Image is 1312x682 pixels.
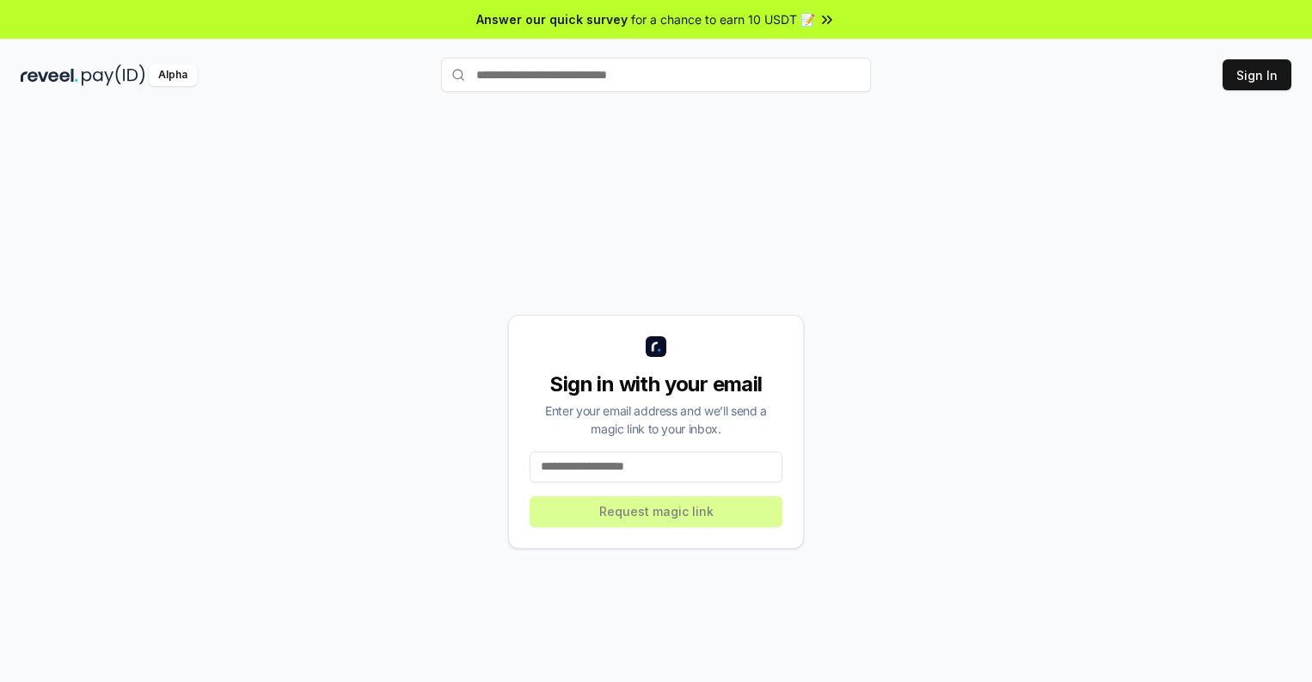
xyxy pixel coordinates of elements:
[530,371,782,398] div: Sign in with your email
[476,10,628,28] span: Answer our quick survey
[646,336,666,357] img: logo_small
[82,65,145,86] img: pay_id
[631,10,815,28] span: for a chance to earn 10 USDT 📝
[149,65,197,86] div: Alpha
[530,402,782,438] div: Enter your email address and we’ll send a magic link to your inbox.
[1223,59,1291,90] button: Sign In
[21,65,78,86] img: reveel_dark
